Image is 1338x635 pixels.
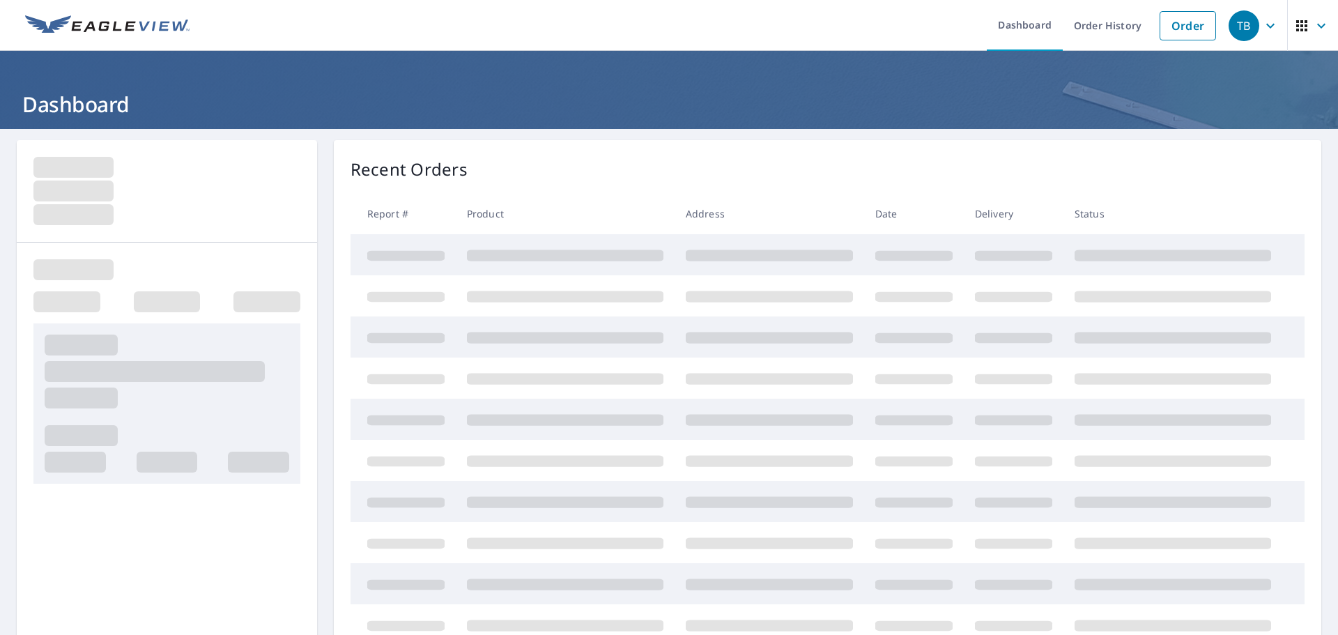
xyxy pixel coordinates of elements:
[1063,193,1282,234] th: Status
[675,193,864,234] th: Address
[864,193,964,234] th: Date
[351,157,468,182] p: Recent Orders
[1229,10,1259,41] div: TB
[17,90,1321,118] h1: Dashboard
[1160,11,1216,40] a: Order
[351,193,456,234] th: Report #
[25,15,190,36] img: EV Logo
[456,193,675,234] th: Product
[964,193,1063,234] th: Delivery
